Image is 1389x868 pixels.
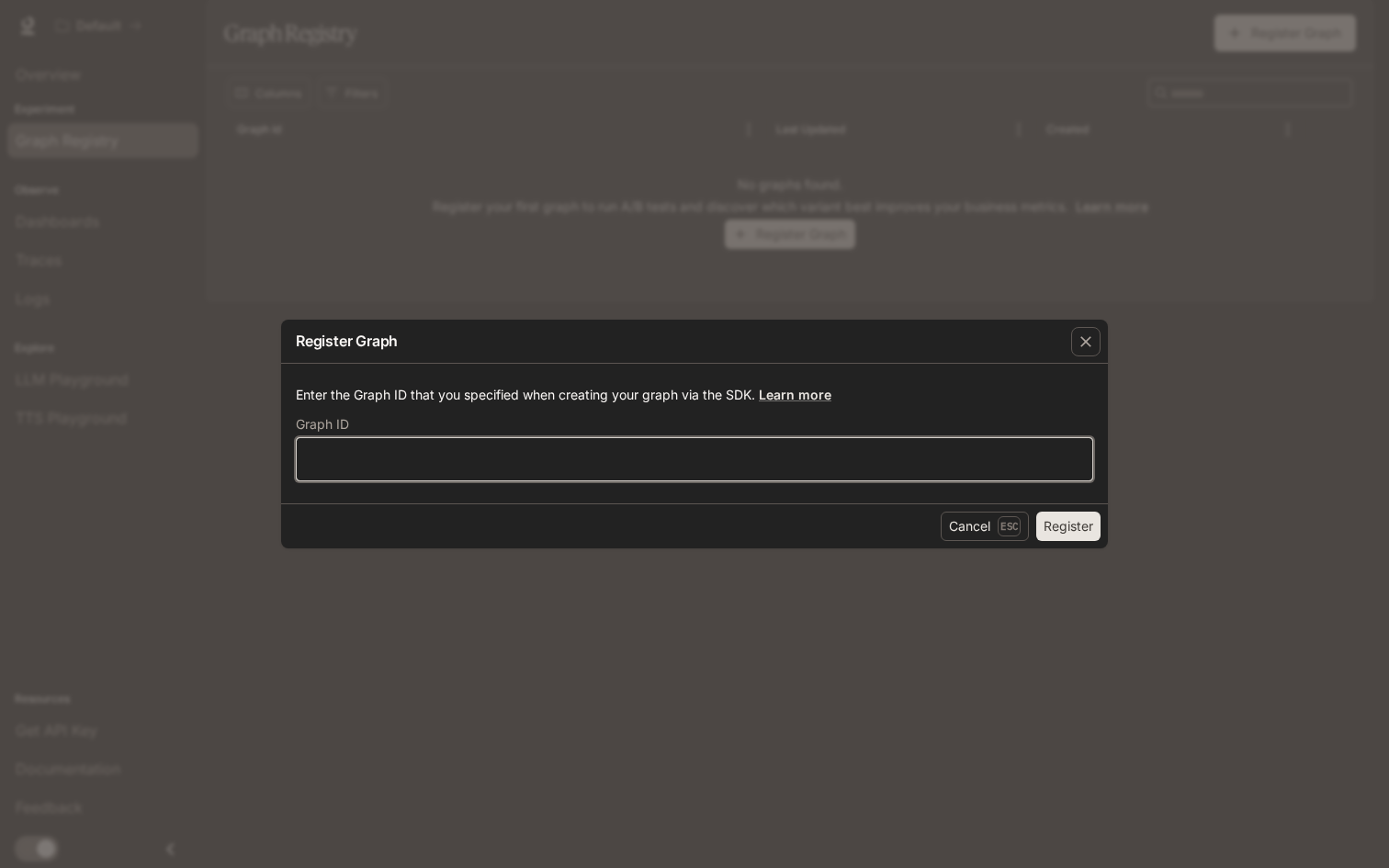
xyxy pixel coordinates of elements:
[1036,512,1101,541] button: Register
[941,512,1029,541] button: CancelEsc
[296,386,1093,404] p: Enter the Graph ID that you specified when creating your graph via the SDK.
[296,330,398,352] p: Register Graph
[998,516,1021,536] p: Esc
[296,418,349,431] p: Graph ID
[759,387,831,402] a: Learn more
